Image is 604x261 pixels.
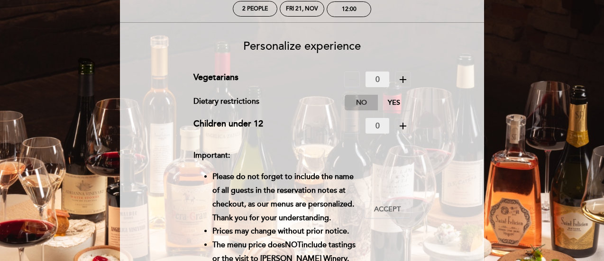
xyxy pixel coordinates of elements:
div: Fri 21, Nov [286,5,318,12]
span: 2 people [242,5,268,12]
div: Children under 12 [193,118,263,134]
li: Prices may change without prior notice. [212,225,357,238]
div: Vegetarians [193,72,238,87]
strong: NOT [285,240,302,250]
span: Personalize experience [243,39,361,53]
div: Dietary restrictions [193,95,345,110]
i: remove [347,120,358,132]
strong: Important: [193,151,230,160]
button: Accept [364,202,411,218]
li: Please do not forget to include the name of all guests in the reservation notes at checkout, as o... [212,170,357,225]
span: Accept [374,205,401,215]
i: remove [347,74,358,85]
label: No [345,95,378,110]
i: add [397,74,409,85]
label: Yes [377,95,411,110]
div: 12:00 [342,6,357,13]
i: add [397,120,409,132]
